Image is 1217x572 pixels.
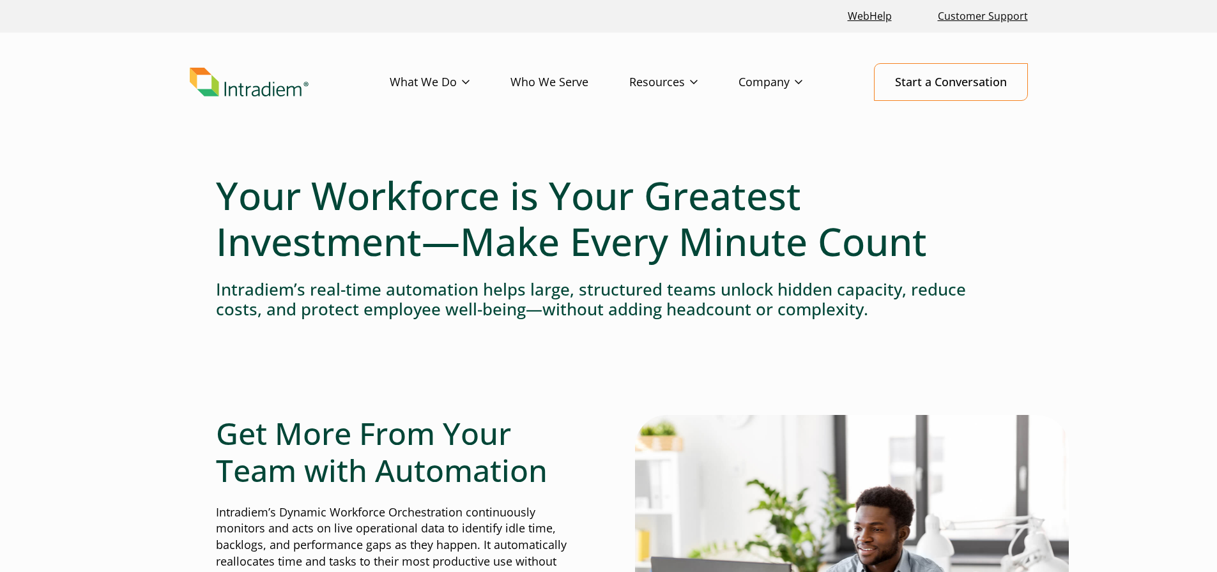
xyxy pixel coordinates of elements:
h4: Intradiem’s real-time automation helps large, structured teams unlock hidden capacity, reduce cos... [216,280,1002,319]
a: Who We Serve [510,64,629,101]
a: Resources [629,64,739,101]
a: Company [739,64,843,101]
a: Customer Support [933,3,1033,30]
a: Start a Conversation [874,63,1028,101]
img: Intradiem [190,68,309,97]
a: Link opens in a new window [843,3,897,30]
a: Link to homepage of Intradiem [190,68,390,97]
h2: Get More From Your Team with Automation [216,415,583,488]
h1: Your Workforce is Your Greatest Investment—Make Every Minute Count [216,172,1002,264]
a: What We Do [390,64,510,101]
